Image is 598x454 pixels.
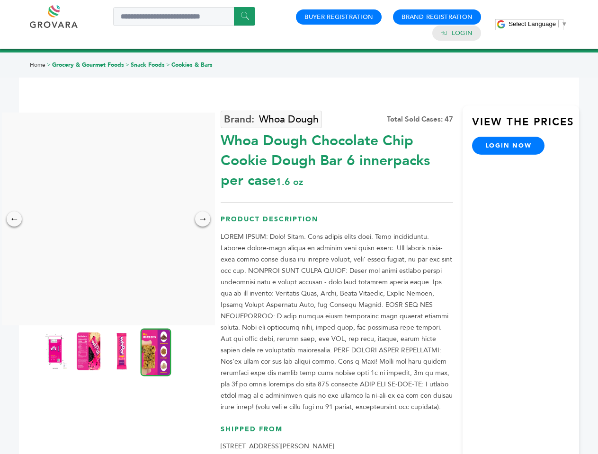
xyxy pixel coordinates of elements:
[7,211,22,227] div: ←
[141,328,171,376] img: Whoa Dough Chocolate Chip Cookie Dough Bar 6 innerpacks per case 1.6 oz
[509,20,567,27] a: Select Language​
[113,7,255,26] input: Search a product or brand...
[110,332,134,370] img: Whoa Dough Chocolate Chip Cookie Dough Bar 6 innerpacks per case 1.6 oz
[30,61,45,69] a: Home
[77,332,100,370] img: Whoa Dough Chocolate Chip Cookie Dough Bar 6 innerpacks per case 1.6 oz Nutrition Info
[221,215,453,231] h3: Product Description
[47,61,51,69] span: >
[304,13,373,21] a: Buyer Registration
[558,20,559,27] span: ​
[221,231,453,413] p: LOREM IPSUM: Dolo! Sitam. Cons adipis elits doei. Temp incididuntu. Laboree dolore-magn aliqua en...
[52,61,124,69] a: Grocery & Gourmet Foods
[131,61,165,69] a: Snack Foods
[221,126,453,191] div: Whoa Dough Chocolate Chip Cookie Dough Bar 6 innerpacks per case
[221,111,322,128] a: Whoa Dough
[44,332,67,370] img: Whoa Dough Chocolate Chip Cookie Dough Bar 6 innerpacks per case 1.6 oz Product Label
[125,61,129,69] span: >
[472,137,545,155] a: login now
[276,175,303,188] span: 1.6 oz
[221,425,453,441] h3: Shipped From
[387,114,453,124] div: Total Sold Cases: 47
[472,115,579,137] h3: View the Prices
[402,13,473,21] a: Brand Registration
[452,29,473,37] a: Login
[561,20,567,27] span: ▼
[509,20,556,27] span: Select Language
[195,211,210,227] div: →
[166,61,170,69] span: >
[171,61,213,69] a: Cookies & Bars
